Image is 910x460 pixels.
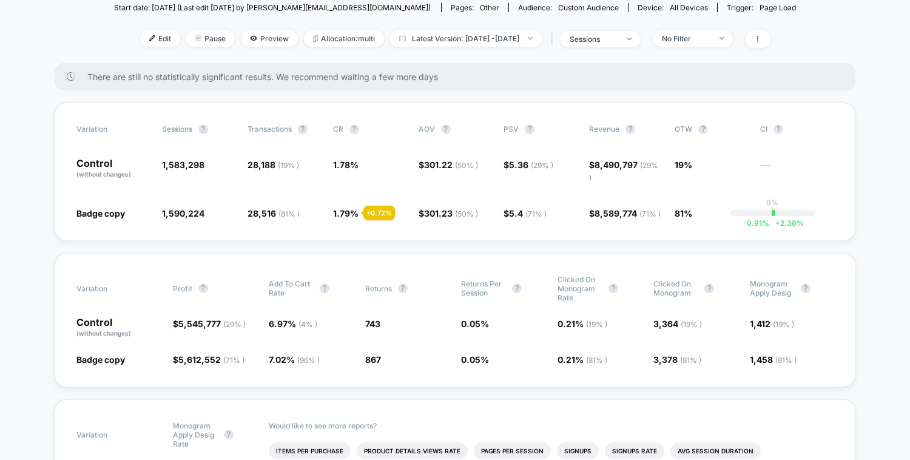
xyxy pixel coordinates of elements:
span: (without changes) [76,330,131,337]
button: ? [801,283,811,293]
p: Control [76,317,161,338]
img: end [720,37,724,39]
span: CI [760,124,827,134]
button: ? [320,283,329,293]
span: Variation [76,275,143,302]
span: ( 50 % ) [455,209,478,218]
span: ( 19 % ) [278,161,299,170]
span: 6.97 % [269,319,317,329]
span: 5,545,777 [178,319,246,329]
span: Badge copy [76,208,125,218]
span: Monogram apply desig [750,279,795,297]
img: end [195,35,201,41]
span: Custom Audience [558,3,619,12]
img: calendar [399,35,406,41]
span: ( 29 % ) [223,320,246,329]
span: 743 [365,319,380,329]
span: 0.21 % [558,354,607,365]
span: 3,364 [653,319,702,329]
span: $ [419,160,478,170]
span: 19% [675,160,692,170]
div: Trigger: [727,3,796,12]
span: other [480,3,499,12]
span: Page Load [760,3,796,12]
span: Allocation: multi [304,30,384,47]
div: sessions [570,35,618,44]
button: ? [441,124,451,134]
span: Edit [140,30,180,47]
span: 301.23 [424,208,478,218]
span: Start date: [DATE] (Last edit [DATE] by [PERSON_NAME][EMAIL_ADDRESS][DOMAIN_NAME]) [114,3,431,12]
span: ( 81 % ) [680,356,701,365]
span: ( 50 % ) [455,161,478,170]
span: AOV [419,124,435,134]
img: edit [149,35,155,41]
span: ( 96 % ) [297,356,320,365]
span: 2.38 % [769,218,804,228]
li: Product Details Views Rate [357,442,468,459]
span: + [775,218,780,228]
span: 28,188 [248,160,299,170]
span: Variation [76,124,143,134]
span: ( 19 % ) [586,320,607,329]
span: 0.05 % [461,319,489,329]
span: 81% [675,208,692,218]
span: 1,583,298 [162,160,204,170]
button: ? [608,283,618,293]
span: Badge copy [76,354,125,365]
span: Variation [76,421,143,448]
span: 1.78 % [333,160,359,170]
span: ( 71 % ) [639,209,661,218]
span: 1,458 [750,354,797,365]
span: 7.02 % [269,354,320,365]
span: Add To Cart Rate [269,279,314,297]
span: Revenue [589,124,619,134]
button: ? [704,283,714,293]
span: $ [589,208,661,218]
li: Items Per Purchase [269,442,351,459]
span: Pause [186,30,235,47]
span: 28,516 [248,208,300,218]
button: ? [525,124,534,134]
span: $ [173,319,246,329]
span: ( 19 % ) [773,320,794,329]
span: --- [760,161,834,183]
button: ? [773,124,783,134]
span: Device: [628,3,717,12]
span: Latest Version: [DATE] - [DATE] [390,30,542,47]
span: Transactions [248,124,292,134]
li: Pages Per Session [474,442,551,459]
span: 0.21 % [558,319,607,329]
span: ( 71 % ) [525,209,547,218]
span: all devices [670,3,708,12]
span: OTW [675,124,741,134]
span: 5.36 [509,160,553,170]
button: ? [224,430,234,439]
div: Audience: [518,3,619,12]
img: end [528,37,533,39]
span: ( 4 % ) [298,320,317,329]
li: Avg Session Duration [670,442,761,459]
span: 0.05 % [461,354,489,365]
span: $ [504,160,553,170]
div: No Filter [662,34,710,43]
span: PSV [504,124,519,134]
img: end [627,38,632,40]
button: ? [349,124,359,134]
button: ? [512,283,522,293]
p: 0% [766,198,778,207]
span: $ [173,354,244,365]
span: Monogram apply desig rate [173,421,218,448]
span: 8,589,774 [595,208,661,218]
span: ( 81 % ) [775,356,797,365]
span: ( 81 % ) [278,209,300,218]
p: Control [76,158,150,179]
span: ( 71 % ) [223,356,244,365]
span: 3,378 [653,354,701,365]
span: Clicked on Monogram rate [558,275,602,302]
span: $ [589,160,658,182]
span: $ [419,208,478,218]
span: 1,412 [750,319,794,329]
span: ( 29 % ) [589,161,658,182]
span: | [548,30,561,48]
